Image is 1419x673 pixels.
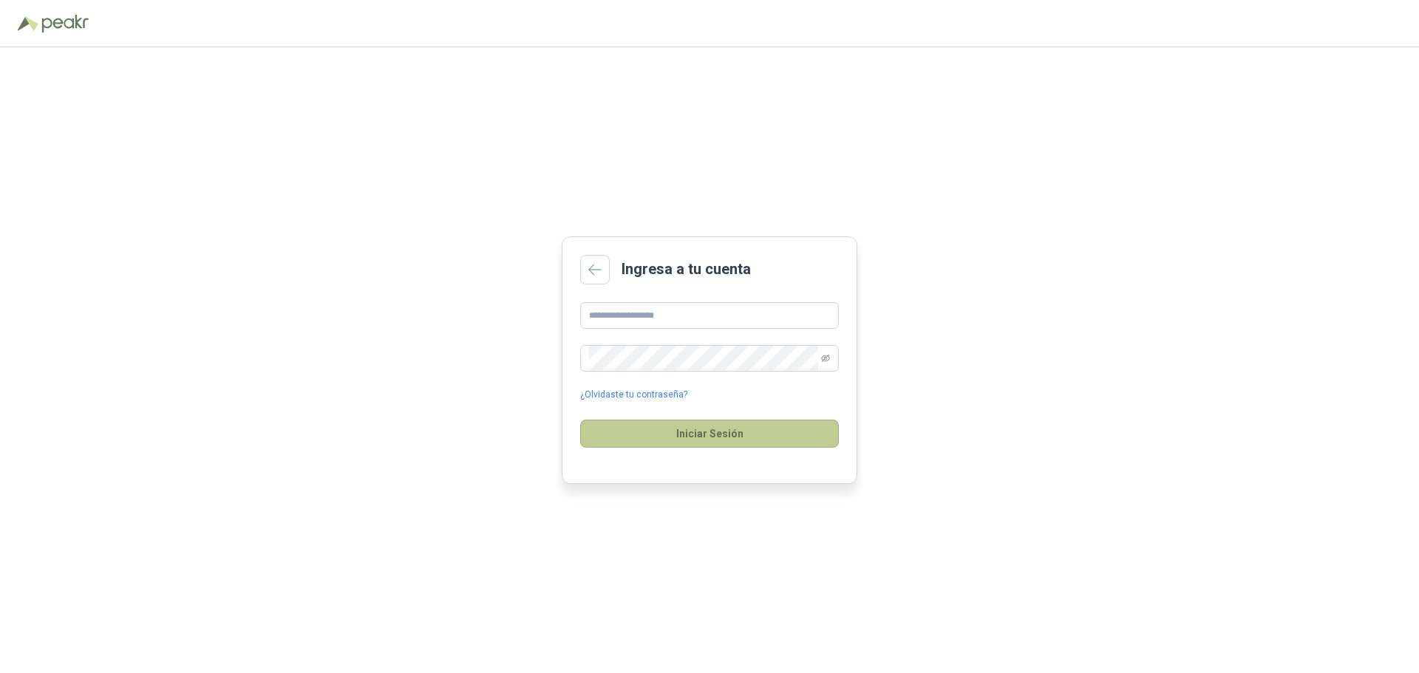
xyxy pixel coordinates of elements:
[580,388,687,402] a: ¿Olvidaste tu contraseña?
[821,354,830,363] span: eye-invisible
[622,258,751,281] h2: Ingresa a tu cuenta
[580,420,839,448] button: Iniciar Sesión
[18,16,38,31] img: Logo
[41,15,89,33] img: Peakr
